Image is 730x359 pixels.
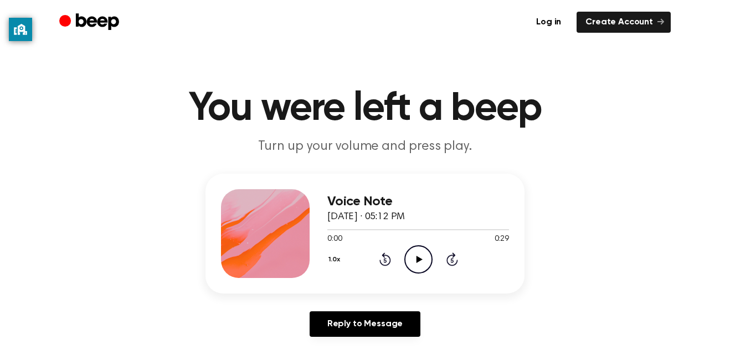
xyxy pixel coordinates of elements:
a: Create Account [577,12,671,33]
h3: Voice Note [327,194,509,209]
a: Reply to Message [310,311,420,337]
button: privacy banner [9,18,32,41]
button: 1.0x [327,250,345,269]
h1: You were left a beep [81,89,649,129]
span: [DATE] · 05:12 PM [327,212,405,222]
a: Log in [527,12,570,33]
a: Beep [59,12,122,33]
p: Turn up your volume and press play. [152,138,578,156]
span: 0:29 [495,234,509,245]
span: 0:00 [327,234,342,245]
